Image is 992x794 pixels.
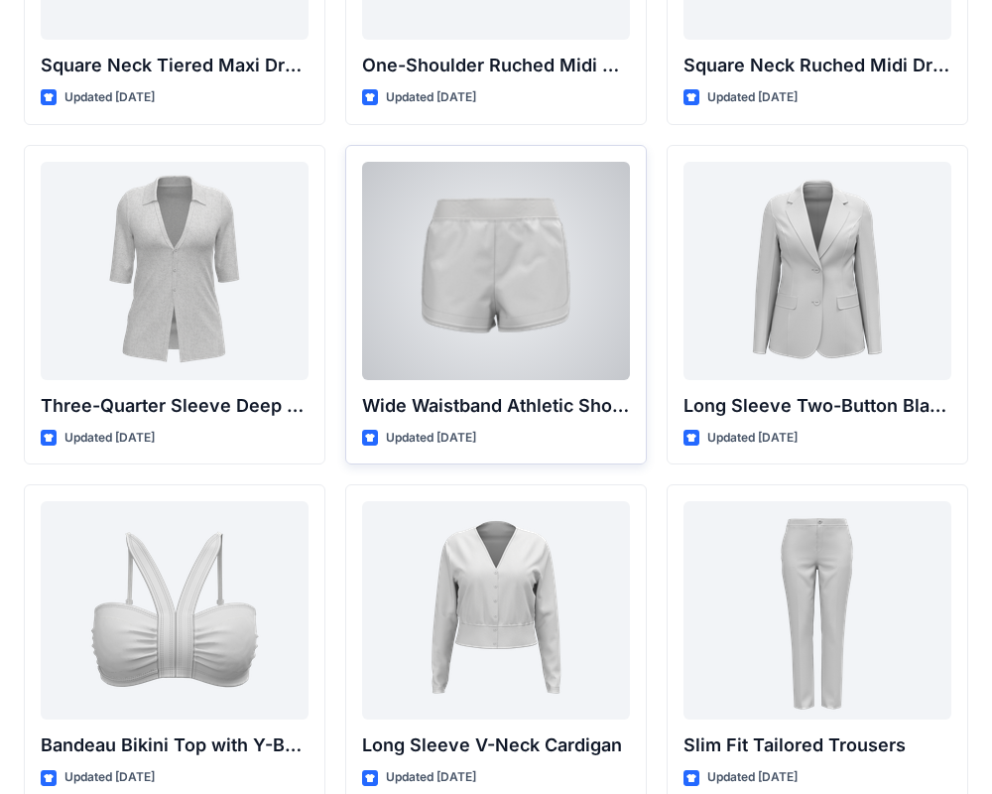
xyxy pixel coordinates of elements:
[707,767,798,788] p: Updated [DATE]
[683,731,951,759] p: Slim Fit Tailored Trousers
[386,87,476,108] p: Updated [DATE]
[707,87,798,108] p: Updated [DATE]
[683,52,951,79] p: Square Neck Ruched Midi Dress with Asymmetrical Hem
[41,731,309,759] p: Bandeau Bikini Top with Y-Back Straps and Stitch Detail
[386,767,476,788] p: Updated [DATE]
[386,428,476,449] p: Updated [DATE]
[41,162,309,380] a: Three-Quarter Sleeve Deep V-Neck Button-Down Top
[362,162,630,380] a: Wide Waistband Athletic Shorts
[683,392,951,420] p: Long Sleeve Two-Button Blazer with Flap Pockets
[362,501,630,720] a: Long Sleeve V-Neck Cardigan
[64,428,155,449] p: Updated [DATE]
[41,501,309,720] a: Bandeau Bikini Top with Y-Back Straps and Stitch Detail
[64,87,155,108] p: Updated [DATE]
[41,392,309,420] p: Three-Quarter Sleeve Deep V-Neck Button-Down Top
[362,52,630,79] p: One-Shoulder Ruched Midi Dress with Asymmetrical Hem
[683,501,951,720] a: Slim Fit Tailored Trousers
[707,428,798,449] p: Updated [DATE]
[683,162,951,380] a: Long Sleeve Two-Button Blazer with Flap Pockets
[362,392,630,420] p: Wide Waistband Athletic Shorts
[41,52,309,79] p: Square Neck Tiered Maxi Dress with Ruffle Sleeves
[362,731,630,759] p: Long Sleeve V-Neck Cardigan
[64,767,155,788] p: Updated [DATE]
